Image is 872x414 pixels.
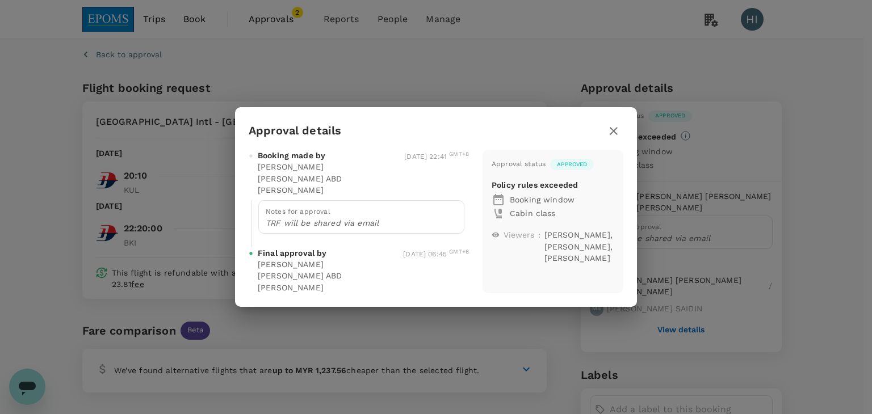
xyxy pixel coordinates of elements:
span: Approved [550,160,594,168]
div: Approval status [492,159,546,170]
p: : [538,229,540,240]
h3: Approval details [249,124,341,137]
p: TRF will be shared via email [266,217,457,229]
p: [PERSON_NAME] [PERSON_NAME] ABD [PERSON_NAME] [258,161,363,195]
span: Notes for approval [266,208,330,216]
p: Booking window [510,194,614,205]
sup: GMT+8 [449,151,469,157]
p: Cabin class [510,208,614,219]
p: Viewers [504,229,535,240]
span: Booking made by [258,150,325,161]
p: Policy rules exceeded [492,179,578,191]
p: [PERSON_NAME], [PERSON_NAME], [PERSON_NAME] [544,229,614,263]
p: [PERSON_NAME] [PERSON_NAME] ABD [PERSON_NAME] [258,259,363,293]
span: Final approval by [258,247,327,259]
span: [DATE] 06:45 [403,250,469,258]
sup: GMT+8 [449,248,469,255]
span: [DATE] 22:41 [404,153,469,160]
